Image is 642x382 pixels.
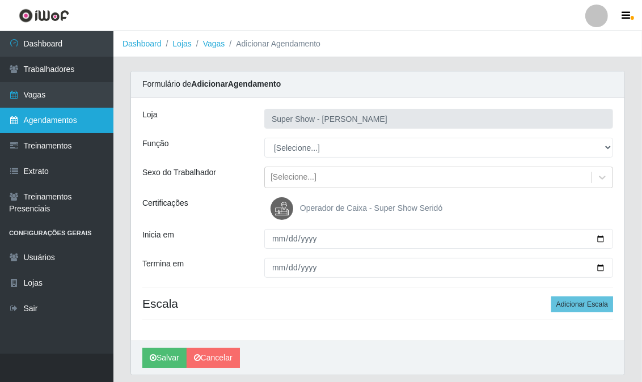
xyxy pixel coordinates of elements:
span: Operador de Caixa - Super Show Seridó [300,203,442,213]
a: Lojas [172,39,191,48]
h4: Escala [142,296,613,311]
input: 00/00/0000 [264,229,613,249]
label: Sexo do Trabalhador [142,167,216,179]
div: Formulário de [131,71,624,97]
label: Inicia em [142,229,174,241]
a: Cancelar [187,348,240,368]
nav: breadcrumb [113,31,642,57]
button: Salvar [142,348,187,368]
img: CoreUI Logo [19,9,69,23]
label: Termina em [142,258,184,270]
a: Dashboard [123,39,162,48]
a: Vagas [203,39,225,48]
strong: Adicionar Agendamento [191,79,281,88]
label: Loja [142,109,157,121]
label: Função [142,138,169,150]
input: 00/00/0000 [264,258,613,278]
button: Adicionar Escala [551,296,613,312]
label: Certificações [142,197,188,209]
div: [Selecione...] [271,172,316,184]
li: Adicionar Agendamento [225,38,320,50]
img: Operador de Caixa - Super Show Seridó [271,197,298,220]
